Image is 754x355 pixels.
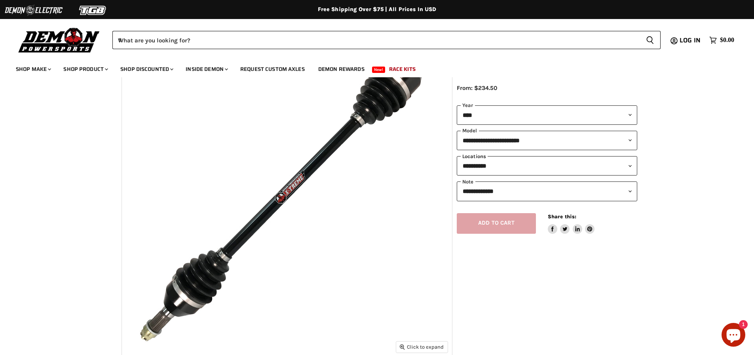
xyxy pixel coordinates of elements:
inbox-online-store-chat: Shopify online store chat [719,323,748,349]
form: Product [112,31,661,49]
img: TGB Logo 2 [63,3,123,18]
a: Shop Product [57,61,113,77]
button: Search [640,31,661,49]
span: New! [372,67,386,73]
div: Free Shipping Over $75 | All Prices In USD [61,6,694,13]
select: modal-name [457,131,637,150]
img: Demon Electric Logo 2 [4,3,63,18]
a: $0.00 [705,34,738,46]
span: Click to expand [400,344,444,350]
a: Shop Make [10,61,56,77]
ul: Main menu [10,58,732,77]
select: keys [457,156,637,176]
span: Share this: [548,214,576,219]
a: Inside Demon [180,61,233,77]
a: Demon Rewards [312,61,370,77]
input: When autocomplete results are available use up and down arrows to review and enter to select [112,31,640,49]
img: Demon Powersports [16,26,103,54]
span: $0.00 [720,36,734,44]
a: Request Custom Axles [234,61,311,77]
a: Race Kits [383,61,422,77]
span: Log in [680,35,701,45]
span: From: $234.50 [457,84,497,92]
aside: Share this: [548,213,595,234]
select: keys [457,181,637,201]
select: year [457,105,637,125]
a: Shop Discounted [114,61,178,77]
a: Log in [676,37,705,44]
button: Click to expand [396,342,448,352]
